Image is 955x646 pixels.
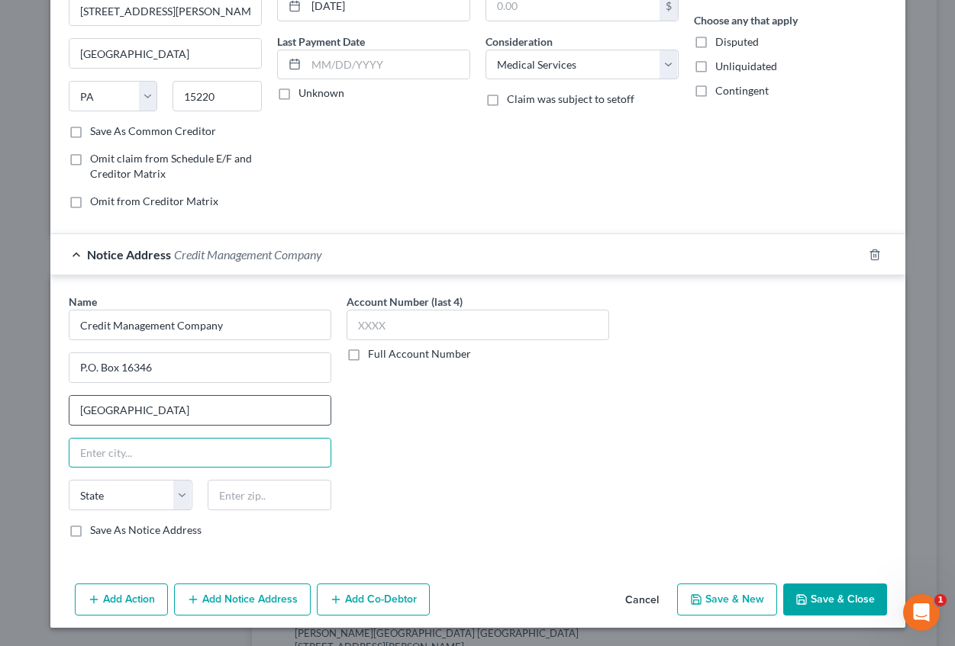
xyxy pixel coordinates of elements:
iframe: Intercom live chat [903,594,940,631]
button: Save & Close [783,583,887,615]
input: XXXX [347,310,609,340]
label: Account Number (last 4) [347,294,463,310]
label: Consideration [486,34,553,50]
input: Apt, Suite, etc... [69,396,331,425]
input: MM/DD/YYYY [306,50,469,79]
label: Full Account Number [368,346,471,362]
button: Save & New [677,583,777,615]
span: 1 [934,594,947,606]
label: Unknown [298,85,344,101]
span: Omit claim from Schedule E/F and Creditor Matrix [90,152,252,180]
input: Enter address... [69,353,331,382]
input: Enter city... [69,39,261,68]
label: Choose any that apply [694,12,798,28]
span: Disputed [715,35,759,48]
button: Add Co-Debtor [317,583,430,615]
span: Credit Management Company [174,247,322,262]
span: Unliquidated [715,59,777,72]
label: Save As Notice Address [90,522,202,538]
button: Add Action [75,583,168,615]
label: Save As Common Creditor [90,124,216,139]
span: Name [69,295,97,308]
span: Omit from Creditor Matrix [90,194,218,207]
span: Claim was subject to setoff [507,92,634,105]
span: Notice Address [87,247,171,262]
button: Add Notice Address [174,583,311,615]
input: Search by name... [69,310,331,340]
span: Contingent [715,84,769,97]
label: Last Payment Date [277,34,365,50]
button: Cancel [613,585,671,615]
input: Enter city... [69,439,331,468]
input: Enter zip... [173,81,262,111]
input: Enter zip.. [208,480,331,510]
